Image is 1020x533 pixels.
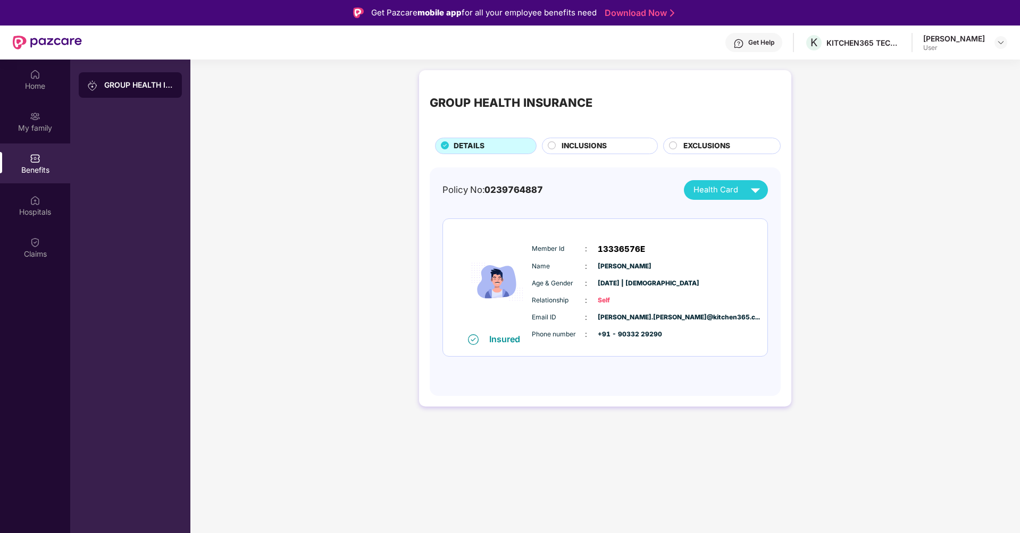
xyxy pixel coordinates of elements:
span: INCLUSIONS [562,140,607,152]
span: 0239764887 [484,184,543,195]
img: svg+xml;base64,PHN2ZyBpZD0iRHJvcGRvd24tMzJ4MzIiIHhtbG5zPSJodHRwOi8vd3d3LnczLm9yZy8yMDAwL3N2ZyIgd2... [997,38,1005,47]
span: Name [532,261,585,272]
img: svg+xml;base64,PHN2ZyBpZD0iQmVuZWZpdHMiIHhtbG5zPSJodHRwOi8vd3d3LnczLm9yZy8yMDAwL3N2ZyIgd2lkdGg9Ij... [30,153,40,164]
span: : [585,328,587,340]
span: [PERSON_NAME].[PERSON_NAME]@kitchen365.c... [598,312,651,323]
span: Phone number [532,329,585,340]
span: Age & Gender [532,278,585,289]
span: [PERSON_NAME] [598,261,651,272]
span: Health Card [693,184,738,196]
div: [PERSON_NAME] [923,33,985,44]
span: K [810,36,817,49]
button: Health Card [684,180,768,200]
img: svg+xml;base64,PHN2ZyB3aWR0aD0iMjAiIGhlaWdodD0iMjAiIHZpZXdCb3g9IjAgMCAyMCAyMCIgZmlsbD0ibm9uZSIgeG... [87,80,98,91]
img: svg+xml;base64,PHN2ZyB3aWR0aD0iMjAiIGhlaWdodD0iMjAiIHZpZXdCb3g9IjAgMCAyMCAyMCIgZmlsbD0ibm9uZSIgeG... [30,111,40,122]
span: Self [598,295,651,306]
span: EXCLUSIONS [683,140,730,152]
img: svg+xml;base64,PHN2ZyB4bWxucz0iaHR0cDovL3d3dy53My5vcmcvMjAwMC9zdmciIHdpZHRoPSIxNiIgaGVpZ2h0PSIxNi... [468,334,479,345]
img: Logo [353,7,364,18]
span: : [585,260,587,272]
span: : [585,294,587,306]
div: Get Pazcare for all your employee benefits need [371,6,597,19]
span: Member Id [532,244,585,254]
span: [DATE] | [DEMOGRAPHIC_DATA] [598,278,651,289]
span: : [585,311,587,323]
div: User [923,44,985,52]
strong: mobile app [417,7,462,18]
span: 13336576E [598,243,645,256]
div: Get Help [748,38,774,47]
div: Insured [489,334,526,344]
img: New Pazcare Logo [13,36,82,49]
img: svg+xml;base64,PHN2ZyBpZD0iSG9zcGl0YWxzIiB4bWxucz0iaHR0cDovL3d3dy53My5vcmcvMjAwMC9zdmciIHdpZHRoPS... [30,195,40,206]
span: Relationship [532,295,585,306]
a: Download Now [605,7,671,19]
img: svg+xml;base64,PHN2ZyBpZD0iSG9tZSIgeG1sbnM9Imh0dHA6Ly93d3cudzMub3JnLzIwMDAvc3ZnIiB3aWR0aD0iMjAiIG... [30,69,40,80]
img: icon [465,230,529,334]
img: svg+xml;base64,PHN2ZyBpZD0iSGVscC0zMngzMiIgeG1sbnM9Imh0dHA6Ly93d3cudzMub3JnLzIwMDAvc3ZnIiB3aWR0aD... [733,38,744,49]
span: DETAILS [454,140,484,152]
span: Email ID [532,312,585,323]
span: +91 - 90332 29290 [598,329,651,340]
span: : [585,277,587,289]
span: : [585,243,587,255]
div: Policy No: [442,183,543,197]
img: svg+xml;base64,PHN2ZyBpZD0iQ2xhaW0iIHhtbG5zPSJodHRwOi8vd3d3LnczLm9yZy8yMDAwL3N2ZyIgd2lkdGg9IjIwIi... [30,237,40,248]
img: Stroke [670,7,674,19]
div: GROUP HEALTH INSURANCE [430,94,592,112]
div: KITCHEN365 TECHNOLOGIES PRIVATE LIMITED [826,38,901,48]
div: GROUP HEALTH INSURANCE [104,80,173,90]
img: svg+xml;base64,PHN2ZyB4bWxucz0iaHR0cDovL3d3dy53My5vcmcvMjAwMC9zdmciIHZpZXdCb3g9IjAgMCAyNCAyNCIgd2... [746,181,765,199]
